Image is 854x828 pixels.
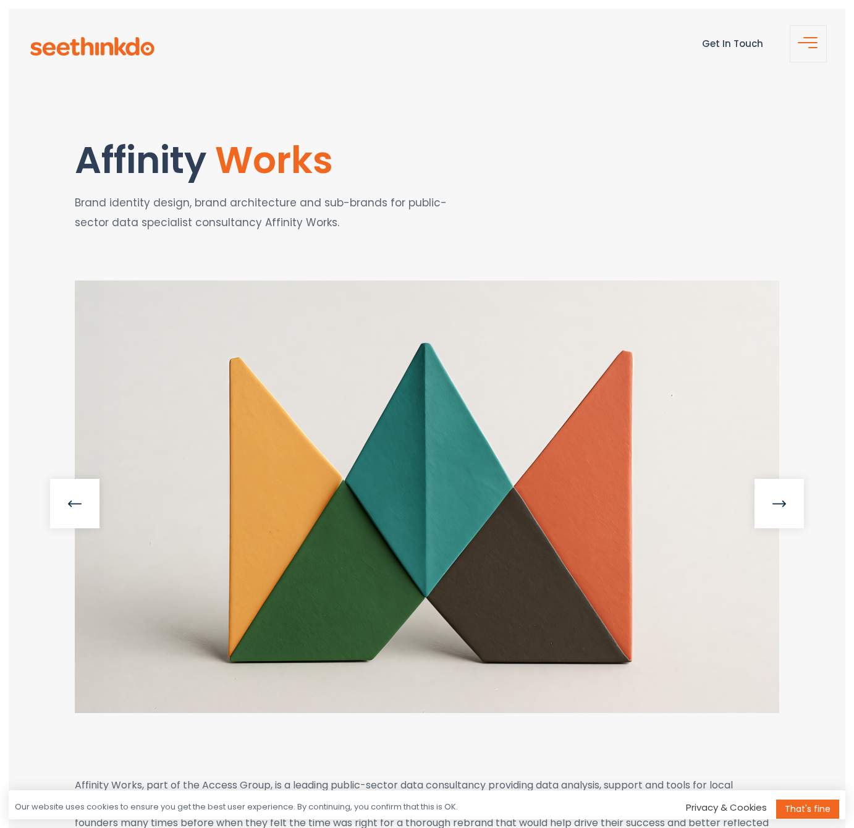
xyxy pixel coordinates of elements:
[215,134,333,186] span: Works
[15,801,458,813] div: Our website uses cookies to ensure you get the best user experience. By continuing, you confirm t...
[75,140,478,180] h1: Affinity Works
[75,193,478,233] p: Brand identity design, brand architecture and sub-brands for public-sector data specialist consul...
[30,37,154,56] img: see-think-do-logo.png
[702,37,763,50] a: Get In Touch
[75,281,779,713] img: Affinity Works – origami
[75,134,206,186] span: Affinity
[686,801,767,814] a: Privacy & Cookies
[776,800,839,819] a: That's fine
